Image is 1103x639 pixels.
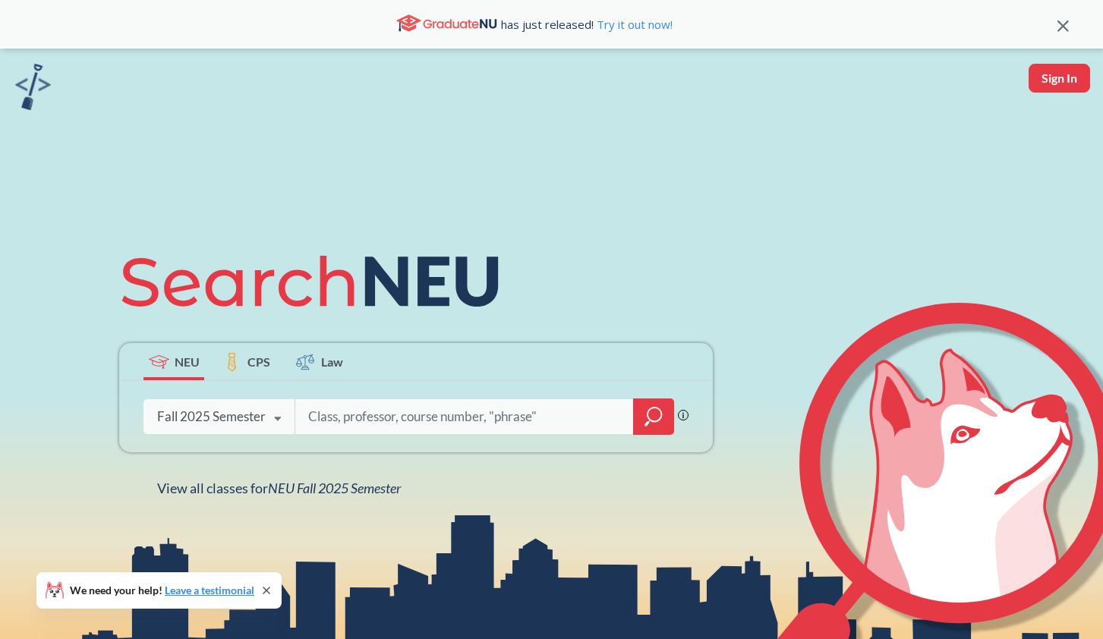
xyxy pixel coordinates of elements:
img: sandbox logo [15,64,51,110]
span: We need your help! [70,585,254,596]
span: NEU [175,353,200,370]
span: has just released! [501,16,673,33]
div: Fall 2025 Semester [157,408,266,425]
button: Sign In [1029,64,1090,93]
a: sandbox logo [15,64,51,115]
input: Class, professor, course number, "phrase" [307,401,622,433]
span: CPS [247,353,270,370]
span: Law [321,353,343,370]
svg: magnifying glass [644,406,663,427]
div: magnifying glass [633,398,674,435]
a: Leave a testimonial [165,584,254,597]
a: Try it out now! [594,17,673,32]
span: View all classes for [157,480,401,496]
span: NEU Fall 2025 Semester [268,480,401,496]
